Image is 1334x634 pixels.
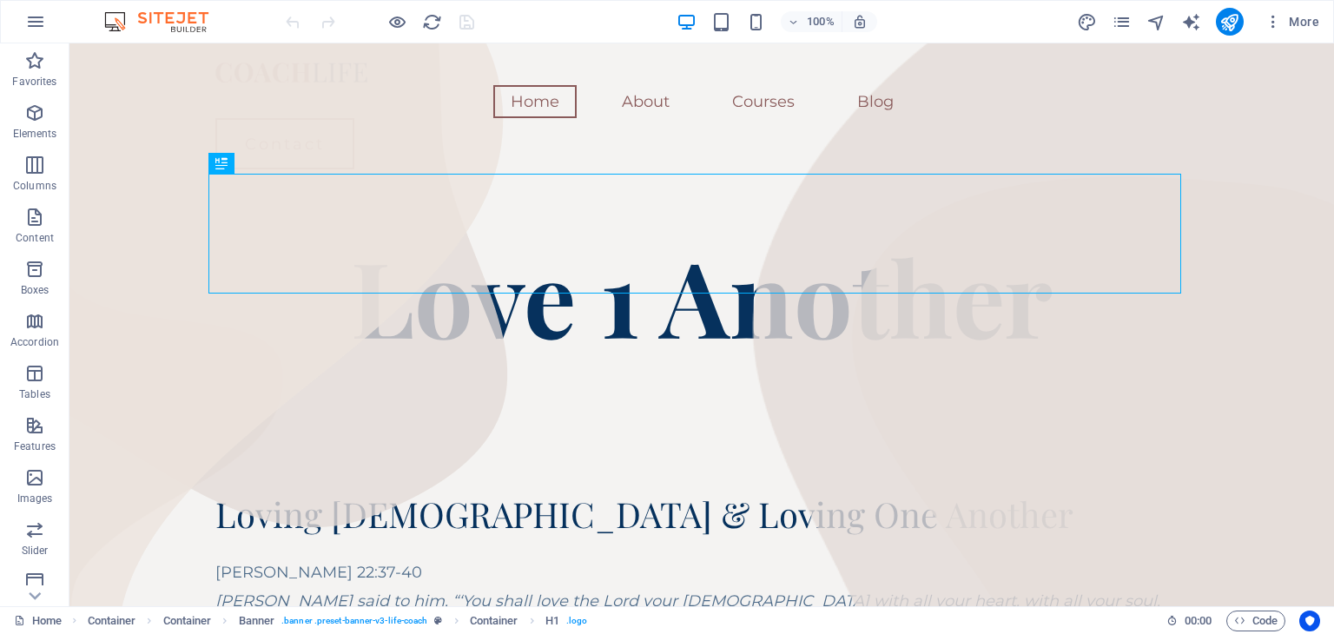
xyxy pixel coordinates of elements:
span: Click to select. Double-click to edit [239,611,275,631]
span: 00 00 [1185,611,1212,631]
span: Click to select. Double-click to edit [163,611,212,631]
span: Click to select. Double-click to edit [88,611,136,631]
i: Design (Ctrl+Alt+Y) [1077,12,1097,32]
span: . logo [566,611,587,631]
span: More [1265,13,1319,30]
button: More [1258,8,1326,36]
button: Click here to leave preview mode and continue editing [386,11,407,32]
p: Elements [13,127,57,141]
span: Click to select. Double-click to edit [545,611,559,631]
button: publish [1216,8,1244,36]
h6: 100% [807,11,835,32]
i: AI Writer [1181,12,1201,32]
p: Accordion [10,335,59,349]
img: Editor Logo [100,11,230,32]
p: Content [16,231,54,245]
p: Boxes [21,283,50,297]
i: Pages (Ctrl+Alt+S) [1112,12,1132,32]
i: On resize automatically adjust zoom level to fit chosen device. [852,14,868,30]
i: Publish [1219,12,1239,32]
p: Images [17,492,53,505]
p: Columns [13,179,56,193]
h6: Session time [1166,611,1212,631]
i: Navigator [1146,12,1166,32]
span: Code [1234,611,1278,631]
span: . banner .preset-banner-v3-life-coach [281,611,427,631]
button: 100% [781,11,842,32]
button: Usercentrics [1299,611,1320,631]
i: This element is a customizable preset [434,616,442,625]
p: Slider [22,544,49,558]
button: text_generator [1181,11,1202,32]
button: pages [1112,11,1133,32]
a: Click to cancel selection. Double-click to open Pages [14,611,62,631]
i: Reload page [422,12,442,32]
button: navigator [1146,11,1167,32]
nav: breadcrumb [88,611,588,631]
button: reload [421,11,442,32]
button: design [1077,11,1098,32]
p: Tables [19,387,50,401]
button: Code [1226,611,1285,631]
p: Favorites [12,75,56,89]
p: Features [14,439,56,453]
span: : [1197,614,1199,627]
span: Click to select. Double-click to edit [470,611,518,631]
